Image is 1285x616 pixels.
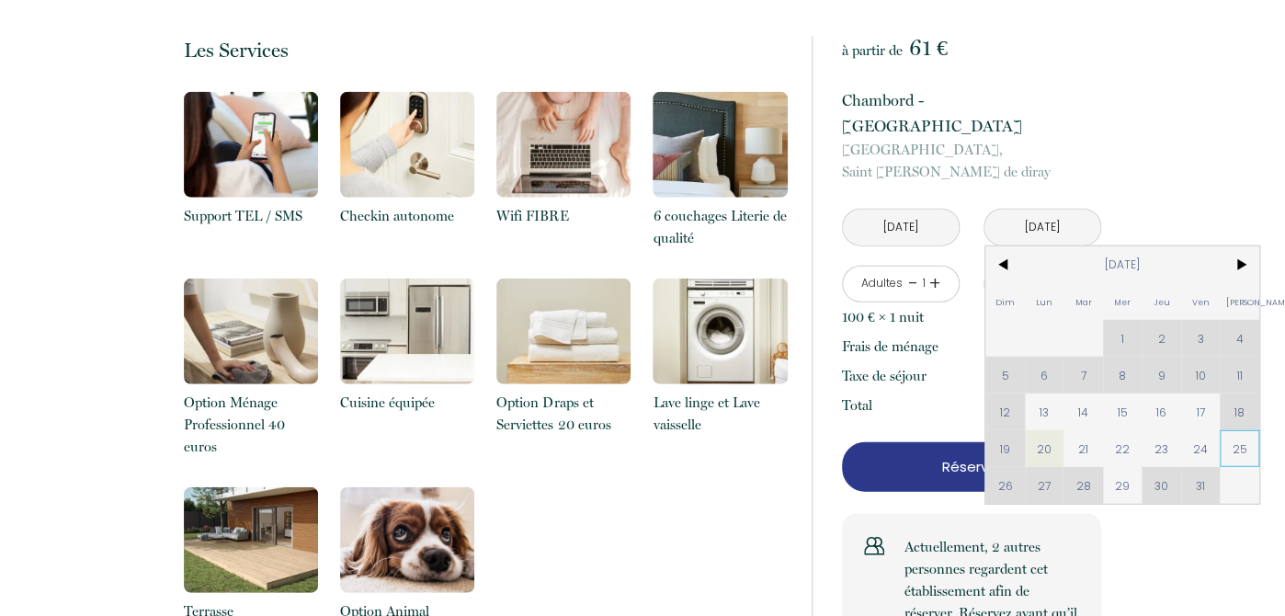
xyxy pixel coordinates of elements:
[1025,246,1221,283] span: [DATE]
[864,536,884,556] img: users
[1142,394,1181,430] span: 16
[1025,394,1064,430] span: 13
[184,205,318,227] p: Support TEL / SMS
[985,283,1025,320] span: Dim
[1103,394,1143,430] span: 15
[496,92,631,198] img: 16317118538936.png
[842,442,1101,492] button: Réserver
[653,392,787,436] p: Lave linge et Lave vaisselle
[919,275,928,292] div: 1
[184,38,787,63] p: Les Services
[496,205,631,227] p: Wifi FIBRE
[842,306,924,328] p: 100 € × 1 nuit
[1063,430,1103,467] span: 21
[842,139,1101,183] p: Saint [PERSON_NAME] de diray
[842,394,872,416] p: Total
[1181,283,1221,320] span: Ven
[184,392,318,458] p: Option Ménage Professionnel 40 euros
[653,92,787,198] img: 16317117791311.png
[1220,246,1259,283] span: >
[861,275,903,292] div: Adultes
[653,205,787,249] p: 6 couchages Literie de qualité
[496,279,631,384] img: 16317117296737.png
[909,35,948,61] span: 61 €
[1103,467,1143,504] span: 29
[1103,430,1143,467] span: 22
[1063,394,1103,430] span: 14
[985,246,1025,283] span: <
[340,392,474,414] p: Cuisine équipée
[1220,430,1259,467] span: 25
[184,487,318,593] img: 1680306119128.jpg
[496,392,631,436] p: Option Draps et Serviettes 20 euros
[1181,430,1221,467] span: 24
[1181,394,1221,430] span: 17
[340,92,474,198] img: 16317119059781.png
[1025,283,1064,320] span: Lun
[929,269,940,298] a: +
[842,87,1101,139] p: Chambord - [GEOGRAPHIC_DATA]
[184,279,318,384] img: 1631711882769.png
[1220,283,1259,320] span: [PERSON_NAME]
[1142,283,1181,320] span: Jeu
[653,279,787,384] img: 16317117156563.png
[848,456,1095,478] p: Réserver
[842,139,1101,161] span: [GEOGRAPHIC_DATA],
[1142,430,1181,467] span: 23
[842,365,927,387] p: Taxe de séjour
[184,92,318,198] img: 16321164693103.png
[1063,283,1103,320] span: Mar
[908,269,918,298] a: -
[1025,430,1064,467] span: 20
[340,205,474,227] p: Checkin autonome
[1103,283,1143,320] span: Mer
[340,487,474,593] img: 16814219060655.jpg
[984,210,1100,245] input: Départ
[843,210,959,245] input: Arrivée
[842,336,938,358] p: Frais de ménage
[842,42,903,59] span: à partir de
[340,279,474,384] img: 16317117489567.png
